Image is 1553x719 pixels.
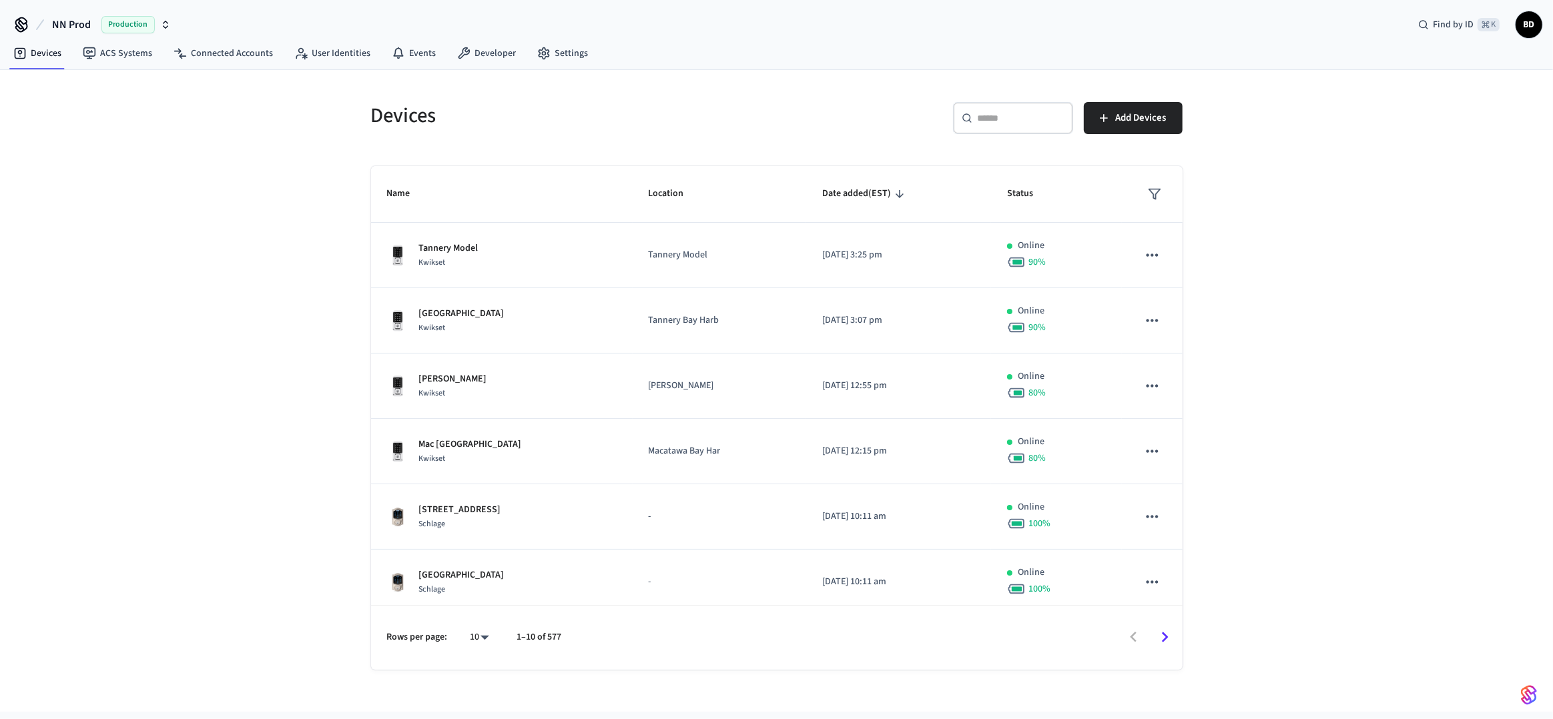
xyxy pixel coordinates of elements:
p: [GEOGRAPHIC_DATA] [419,307,505,321]
p: Tannery Bay Harb [649,313,790,327]
p: Tannery Model [419,241,479,255]
div: Find by ID⌘ K [1408,13,1510,37]
button: Go to next page [1149,622,1181,653]
a: Events [381,41,446,65]
span: ⌘ K [1478,18,1500,31]
span: NN Prod [52,17,91,33]
p: [DATE] 10:11 am [822,575,976,589]
span: Name [387,183,428,204]
span: Kwikset [419,322,446,333]
p: Tannery Model [649,248,790,262]
p: - [649,510,790,524]
h5: Devices [371,102,769,129]
span: BD [1517,13,1541,37]
span: Status [1007,183,1050,204]
p: [DATE] 3:07 pm [822,313,976,327]
span: Date added(EST) [822,183,908,204]
p: [DATE] 10:11 am [822,510,976,524]
img: Kwikset Halo Touchscreen Wifi Enabled Smart Lock, Polished Chrome, Front [387,376,408,397]
img: Kwikset Halo Touchscreen Wifi Enabled Smart Lock, Polished Chrome, Front [387,310,408,331]
p: 1–10 of 577 [517,630,562,644]
img: Schlage Sense Smart Deadbolt with Camelot Trim, Front [387,572,408,593]
p: [GEOGRAPHIC_DATA] [419,568,505,582]
span: Kwikset [419,257,446,268]
span: 80 % [1028,386,1046,400]
div: 10 [464,628,496,647]
a: Devices [3,41,72,65]
a: ACS Systems [72,41,163,65]
p: [DATE] 12:55 pm [822,379,976,393]
span: 90 % [1028,255,1046,269]
span: Kwikset [419,453,446,464]
span: Add Devices [1116,109,1167,127]
p: [STREET_ADDRESS] [419,503,501,517]
a: Connected Accounts [163,41,284,65]
p: [PERSON_NAME] [649,379,790,393]
span: 100 % [1028,517,1050,530]
p: Macatawa Bay Har [649,444,790,458]
p: [DATE] 3:25 pm [822,248,976,262]
p: Rows per page: [387,630,448,644]
span: Schlage [419,518,446,530]
p: Online [1018,566,1044,580]
a: Developer [446,41,527,65]
span: Kwikset [419,388,446,399]
span: Find by ID [1433,18,1474,31]
button: BD [1516,11,1542,38]
span: 100 % [1028,582,1050,596]
img: SeamLogoGradient.69752ec5.svg [1521,684,1537,706]
span: Schlage [419,584,446,595]
a: User Identities [284,41,381,65]
p: Online [1018,304,1044,318]
span: Production [101,16,155,33]
p: Online [1018,370,1044,384]
p: Online [1018,239,1044,253]
p: - [649,575,790,589]
p: [PERSON_NAME] [419,372,487,386]
img: Schlage Sense Smart Deadbolt with Camelot Trim, Front [387,506,408,528]
span: 90 % [1028,321,1046,334]
p: Online [1018,435,1044,449]
button: Add Devices [1084,102,1183,134]
p: [DATE] 12:15 pm [822,444,976,458]
span: 80 % [1028,452,1046,465]
a: Settings [527,41,599,65]
img: Kwikset Halo Touchscreen Wifi Enabled Smart Lock, Polished Chrome, Front [387,245,408,266]
p: Mac [GEOGRAPHIC_DATA] [419,438,522,452]
span: Location [649,183,701,204]
p: Online [1018,500,1044,514]
img: Kwikset Halo Touchscreen Wifi Enabled Smart Lock, Polished Chrome, Front [387,441,408,462]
